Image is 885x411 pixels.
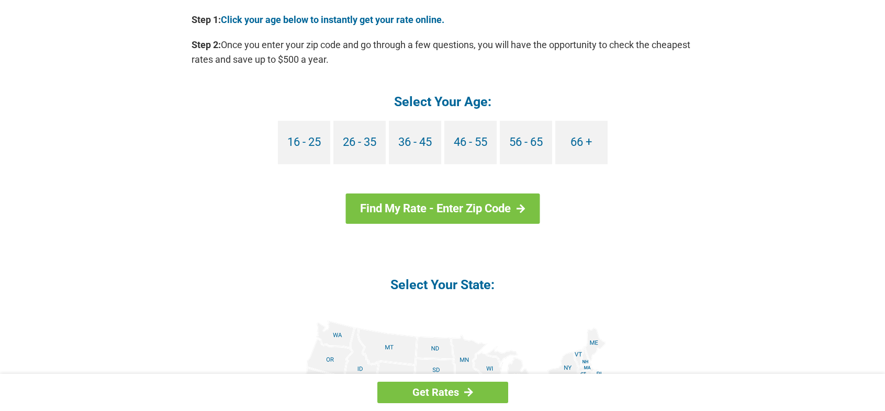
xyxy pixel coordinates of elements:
[192,39,221,50] b: Step 2:
[192,93,694,110] h4: Select Your Age:
[345,193,540,224] a: Find My Rate - Enter Zip Code
[333,121,386,164] a: 26 - 35
[192,38,694,67] p: Once you enter your zip code and go through a few questions, you will have the opportunity to che...
[192,276,694,293] h4: Select Your State:
[192,14,221,25] b: Step 1:
[377,382,508,403] a: Get Rates
[389,121,441,164] a: 36 - 45
[500,121,552,164] a: 56 - 65
[278,121,330,164] a: 16 - 25
[555,121,608,164] a: 66 +
[444,121,497,164] a: 46 - 55
[221,14,444,25] a: Click your age below to instantly get your rate online.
